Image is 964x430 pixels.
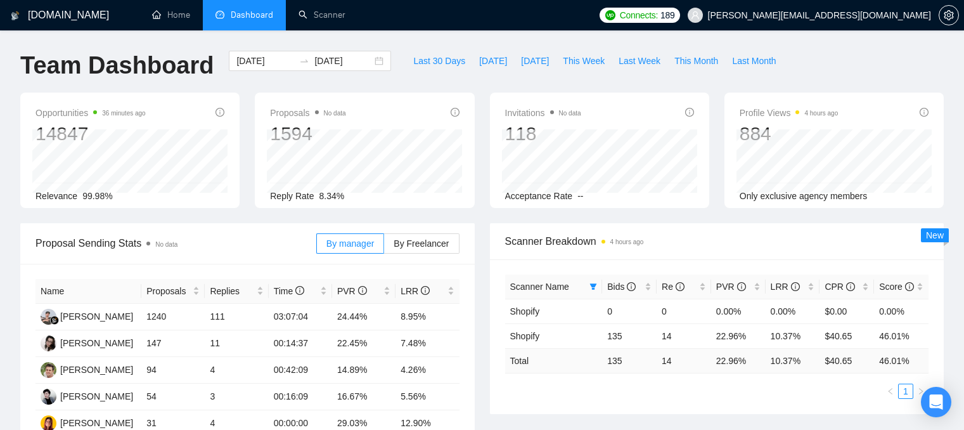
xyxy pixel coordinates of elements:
span: Opportunities [35,105,146,121]
div: 118 [505,122,581,146]
td: 94 [141,357,205,384]
div: [PERSON_NAME] [60,416,133,430]
span: info-circle [358,286,367,295]
span: Re [662,282,684,292]
td: 03:07:04 [269,304,332,330]
span: dashboard [215,10,224,19]
span: [DATE] [521,54,549,68]
span: 99.98% [82,191,112,201]
td: 0.00% [711,299,766,323]
span: Shopify [510,306,540,316]
span: 189 [660,8,674,22]
span: swap-right [299,56,309,66]
span: to [299,56,309,66]
span: Time [274,286,304,296]
td: 00:14:37 [269,330,332,357]
td: $40.65 [819,323,874,348]
td: 7.48% [395,330,459,357]
a: MF[PERSON_NAME] [41,364,133,374]
span: This Month [674,54,718,68]
td: 10.37 % [766,348,820,373]
div: [PERSON_NAME] [60,363,133,377]
li: Previous Page [883,384,898,399]
td: 22.96 % [711,348,766,373]
span: Scanner Breakdown [505,233,929,249]
a: RF[PERSON_NAME] [41,311,133,321]
th: Proposals [141,279,205,304]
span: info-circle [737,282,746,291]
span: info-circle [295,286,304,295]
td: Total [505,348,603,373]
span: left [887,388,894,395]
span: Bids [607,282,636,292]
span: right [917,388,925,395]
span: No data [155,241,177,248]
td: 46.01 % [874,348,929,373]
td: 147 [141,330,205,357]
span: Only exclusive agency members [740,191,868,201]
span: info-circle [451,108,460,117]
div: Open Intercom Messenger [921,387,951,417]
span: CPR [825,282,854,292]
img: logo [11,6,20,26]
button: Last Week [612,51,667,71]
td: 54 [141,384,205,410]
span: By manager [326,238,374,249]
img: gigradar-bm.png [50,316,59,325]
button: left [883,384,898,399]
span: Dashboard [231,10,273,20]
time: 4 hours ago [804,110,838,117]
td: $ 40.65 [819,348,874,373]
span: LRR [771,282,800,292]
td: 00:16:09 [269,384,332,410]
span: info-circle [215,108,224,117]
span: setting [939,10,958,20]
button: setting [939,5,959,25]
time: 4 hours ago [610,238,644,245]
span: Scanner Name [510,282,569,292]
td: 10.37% [766,323,820,348]
a: 1 [899,384,913,398]
div: [PERSON_NAME] [60,389,133,403]
input: End date [314,54,372,68]
span: Score [879,282,913,292]
input: Start date [236,54,294,68]
td: 46.01% [874,323,929,348]
span: info-circle [676,282,684,291]
td: 111 [205,304,268,330]
span: info-circle [905,282,914,291]
td: 11 [205,330,268,357]
div: 14847 [35,122,146,146]
th: Replies [205,279,268,304]
a: setting [939,10,959,20]
span: Last 30 Days [413,54,465,68]
div: 1594 [270,122,345,146]
span: Acceptance Rate [505,191,573,201]
span: Proposal Sending Stats [35,235,316,251]
button: This Month [667,51,725,71]
td: 22.45% [332,330,395,357]
button: Last Month [725,51,783,71]
td: 5.56% [395,384,459,410]
div: [PERSON_NAME] [60,309,133,323]
div: [PERSON_NAME] [60,336,133,350]
button: [DATE] [472,51,514,71]
a: PK[PERSON_NAME] [41,337,133,348]
th: Name [35,279,141,304]
a: OK[PERSON_NAME] [41,391,133,401]
td: 0.00% [874,299,929,323]
span: PVR [337,286,367,296]
td: 24.44% [332,304,395,330]
span: Proposals [146,284,190,298]
td: 14 [657,323,711,348]
span: No data [324,110,346,117]
span: Proposals [270,105,345,121]
td: 14.89% [332,357,395,384]
a: Shopify [510,331,540,341]
span: By Freelancer [394,238,449,249]
button: [DATE] [514,51,556,71]
li: 1 [898,384,913,399]
td: $0.00 [819,299,874,323]
span: info-circle [920,108,929,117]
td: 135 [602,323,657,348]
